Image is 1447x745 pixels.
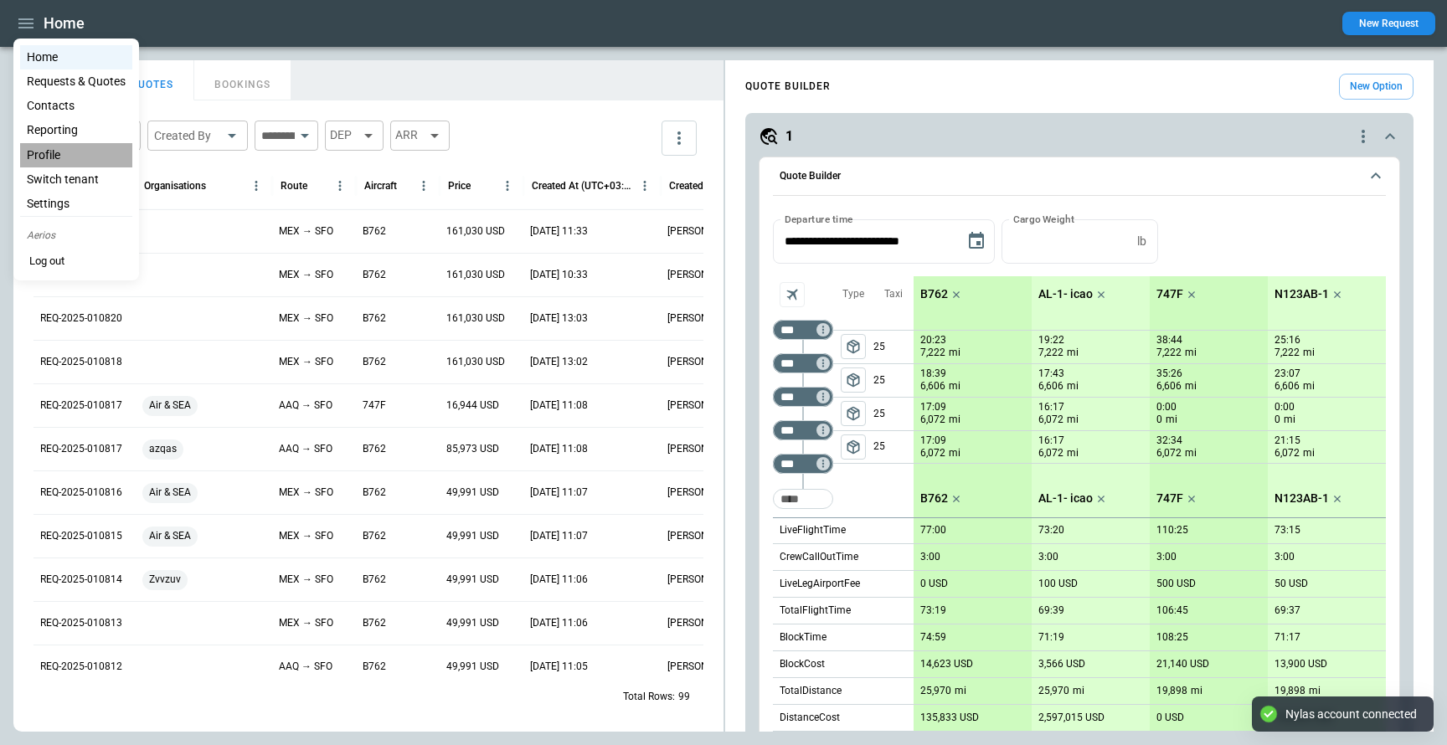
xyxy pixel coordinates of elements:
p: Aerios [20,223,132,249]
a: Reporting [20,118,132,142]
li: Switch tenant [20,167,132,192]
div: Nylas account connected [1285,706,1417,722]
button: Log out [20,249,74,274]
a: Contacts [20,94,132,118]
a: Requests & Quotes [20,69,132,94]
a: Profile [20,143,132,167]
a: Home [20,45,132,69]
a: Settings [20,192,132,216]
